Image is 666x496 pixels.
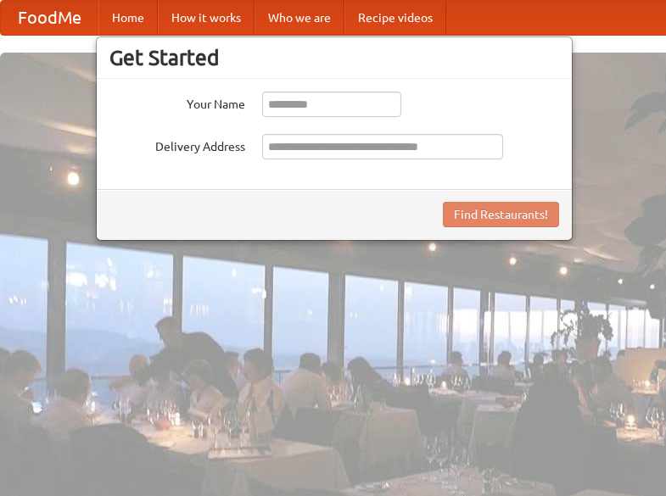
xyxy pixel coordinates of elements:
[158,1,255,35] a: How it works
[109,92,245,113] label: Your Name
[344,1,446,35] a: Recipe videos
[109,134,245,155] label: Delivery Address
[255,1,344,35] a: Who we are
[98,1,158,35] a: Home
[443,202,559,227] button: Find Restaurants!
[1,1,98,35] a: FoodMe
[109,45,559,70] h3: Get Started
